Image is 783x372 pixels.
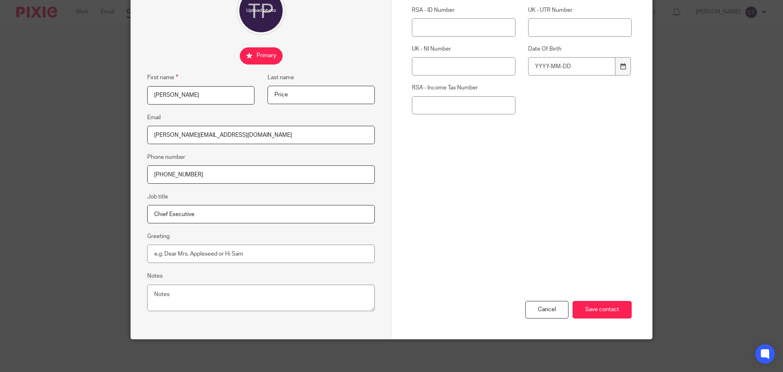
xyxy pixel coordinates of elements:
label: Date Of Birth [528,45,632,53]
label: Phone number [147,153,185,161]
label: Email [147,114,161,122]
label: Job title [147,193,168,201]
div: Cancel [525,301,568,319]
input: Save contact [573,301,632,319]
label: UK - UTR Number [528,6,632,14]
input: YYYY-MM-DD [528,57,615,76]
label: Last name [268,74,294,82]
label: Notes [147,272,163,280]
label: RSA - Income Tax Number [412,84,515,92]
label: Greeting [147,232,170,241]
label: RSA - ID Number [412,6,515,14]
label: UK - NI Number [412,45,515,53]
input: e.g. Dear Mrs. Appleseed or Hi Sam [147,245,375,263]
label: First name [147,73,178,82]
